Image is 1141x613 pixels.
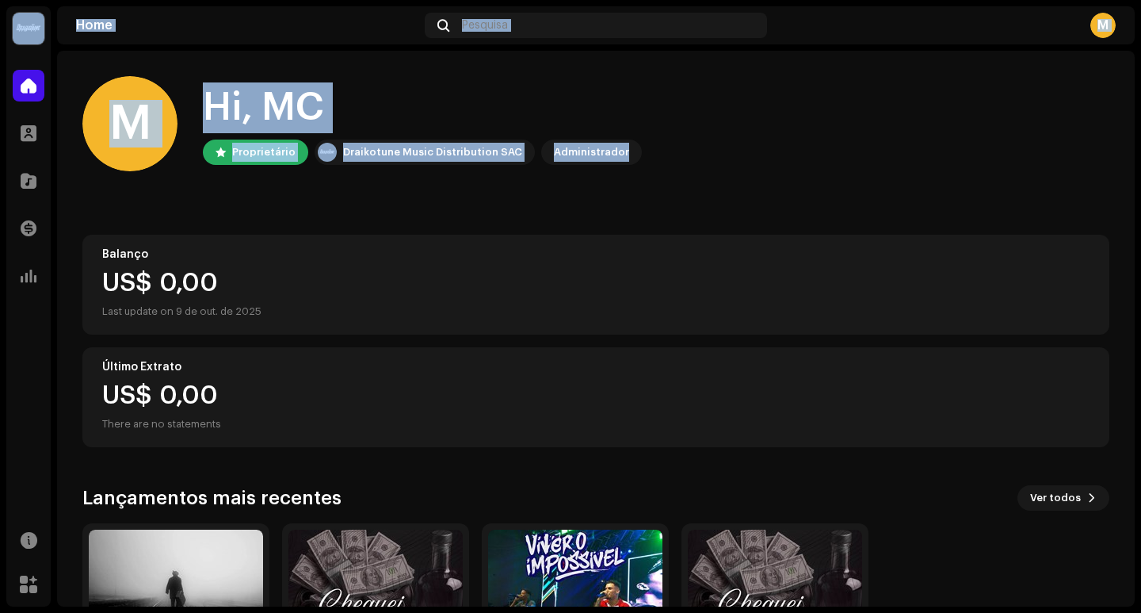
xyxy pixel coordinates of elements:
h3: Lançamentos mais recentes [82,485,342,511]
div: Proprietário [232,143,296,162]
div: M [82,76,177,171]
div: M [1090,13,1116,38]
button: Ver todos [1017,485,1109,511]
div: Last update on 9 de out. de 2025 [102,302,1089,321]
div: Balanço [102,248,1089,261]
div: Draikotune Music Distribution SAC [343,143,522,162]
img: 10370c6a-d0e2-4592-b8a2-38f444b0ca44 [318,143,337,162]
div: Administrador [554,143,629,162]
div: Home [76,19,418,32]
span: Pesquisa [462,19,508,32]
re-o-card-value: Último Extrato [82,347,1109,447]
div: There are no statements [102,415,221,434]
re-o-card-value: Balanço [82,235,1109,335]
div: Último Extrato [102,361,1089,374]
span: Ver todos [1030,482,1081,514]
img: 10370c6a-d0e2-4592-b8a2-38f444b0ca44 [13,13,44,44]
div: Hi, MC [203,82,642,133]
